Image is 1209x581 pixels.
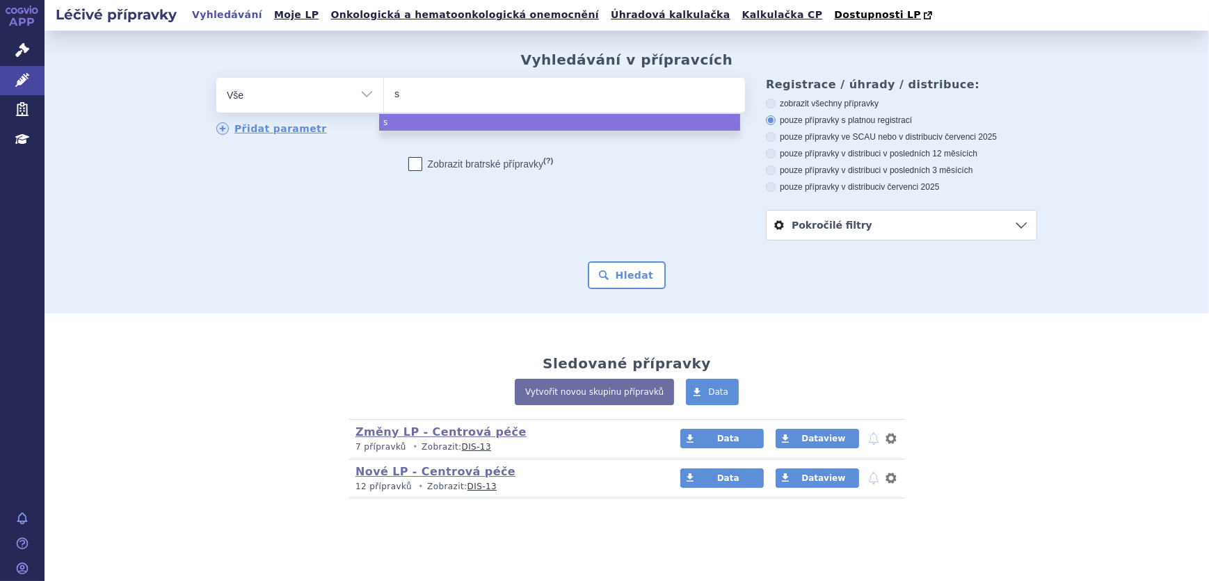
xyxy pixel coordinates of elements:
a: DIS-13 [467,482,497,491]
label: pouze přípravky v distribuci v posledních 3 měsících [766,165,1037,176]
label: pouze přípravky s platnou registrací [766,115,1037,126]
span: v červenci 2025 [881,182,939,192]
li: s [379,114,740,131]
button: notifikace [867,470,881,486]
a: DIS-13 [462,442,491,452]
span: 7 přípravků [355,442,406,452]
a: Data [686,379,739,405]
a: Data [680,429,764,448]
span: Dostupnosti LP [834,9,921,20]
button: notifikace [867,430,881,447]
a: Nové LP - Centrová péče [355,465,515,478]
p: Zobrazit: [355,441,654,453]
label: pouze přípravky ve SCAU nebo v distribuci [766,131,1037,142]
a: Změny LP - Centrová péče [355,425,527,439]
h2: Vyhledávání v přípravcích [521,51,733,68]
span: Data [717,473,739,483]
span: Dataview [801,434,845,443]
abbr: (?) [543,156,553,165]
h2: Sledované přípravky [543,355,711,372]
a: Dataview [776,429,859,448]
a: Vytvořit novou skupinu přípravků [515,379,674,405]
i: • [409,441,422,453]
button: Hledat [588,261,666,289]
i: • [415,481,427,493]
a: Moje LP [270,6,323,24]
button: nastavení [884,470,898,486]
a: Vyhledávání [188,6,266,24]
a: Pokročilé filtry [767,211,1036,240]
a: Dostupnosti LP [830,6,939,25]
label: pouze přípravky v distribuci v posledních 12 měsících [766,148,1037,159]
span: Dataview [801,473,845,483]
a: Onkologická a hematoonkologická onemocnění [326,6,603,24]
span: v červenci 2025 [938,132,997,142]
h2: Léčivé přípravky [45,5,188,24]
a: Dataview [776,468,859,488]
h3: Registrace / úhrady / distribuce: [766,78,1037,91]
a: Úhradová kalkulačka [607,6,735,24]
label: pouze přípravky v distribuci [766,181,1037,193]
p: Zobrazit: [355,481,654,493]
span: Data [717,434,739,443]
label: zobrazit všechny přípravky [766,98,1037,109]
a: Kalkulačka CP [738,6,827,24]
a: Přidat parametr [216,122,327,135]
a: Data [680,468,764,488]
button: nastavení [884,430,898,447]
label: Zobrazit bratrské přípravky [408,157,554,171]
span: Data [708,387,728,397]
span: 12 přípravků [355,482,412,491]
